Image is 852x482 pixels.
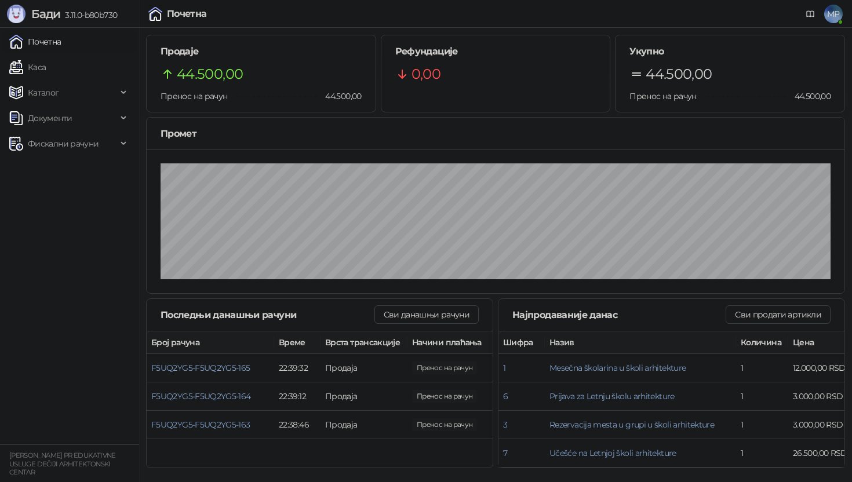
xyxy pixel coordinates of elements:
[60,10,117,20] span: 3.11.0-b80b730
[274,382,321,411] td: 22:39:12
[167,9,207,19] div: Почетна
[274,411,321,439] td: 22:38:46
[412,390,477,403] span: 12.000,00
[646,63,712,85] span: 44.500,00
[7,5,26,23] img: Logo
[801,5,820,23] a: Документација
[31,7,60,21] span: Бади
[498,331,545,354] th: Шифра
[161,91,227,101] span: Пренос на рачун
[629,91,696,101] span: Пренос на рачун
[28,81,59,104] span: Каталог
[147,331,274,354] th: Број рачуна
[161,308,374,322] div: Последњи данашњи рачуни
[321,382,407,411] td: Продаја
[274,331,321,354] th: Време
[549,419,714,430] button: Rezervacija mesta u grupi u školi arhitekture
[161,45,362,59] h5: Продаје
[549,363,686,373] button: Mesečna školarina u školi arhitekture
[9,56,46,79] a: Каса
[28,107,72,130] span: Документи
[736,331,788,354] th: Количина
[9,451,116,476] small: [PERSON_NAME] PR EDUKATIVNE USLUGE DEČIJI ARHITEKTONSKI CENTAR
[736,439,788,468] td: 1
[161,126,831,141] div: Промет
[824,5,843,23] span: MP
[321,354,407,382] td: Продаја
[412,362,477,374] span: 3.000,00
[512,308,726,322] div: Најпродаваније данас
[374,305,479,324] button: Сви данашњи рачуни
[177,63,243,85] span: 44.500,00
[28,132,99,155] span: Фискални рачуни
[151,363,250,373] button: F5UQ2YG5-F5UQ2YG5-165
[629,45,831,59] h5: Укупно
[736,354,788,382] td: 1
[412,418,477,431] span: 29.500,00
[395,45,596,59] h5: Рефундације
[503,448,507,458] button: 7
[545,331,736,354] th: Назив
[321,411,407,439] td: Продаја
[726,305,831,324] button: Сви продати артикли
[736,382,788,411] td: 1
[317,90,361,103] span: 44.500,00
[9,30,61,53] a: Почетна
[503,363,505,373] button: 1
[503,419,507,430] button: 3
[151,419,250,430] button: F5UQ2YG5-F5UQ2YG5-163
[407,331,523,354] th: Начини плаћања
[321,331,407,354] th: Врста трансакције
[503,391,508,401] button: 6
[549,448,676,458] button: Učešće na Letnjoj školi arhitekture
[151,391,251,401] button: F5UQ2YG5-F5UQ2YG5-164
[736,411,788,439] td: 1
[412,63,440,85] span: 0,00
[274,354,321,382] td: 22:39:32
[787,90,831,103] span: 44.500,00
[549,391,675,401] button: Prijava za Letnju školu arhitekture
